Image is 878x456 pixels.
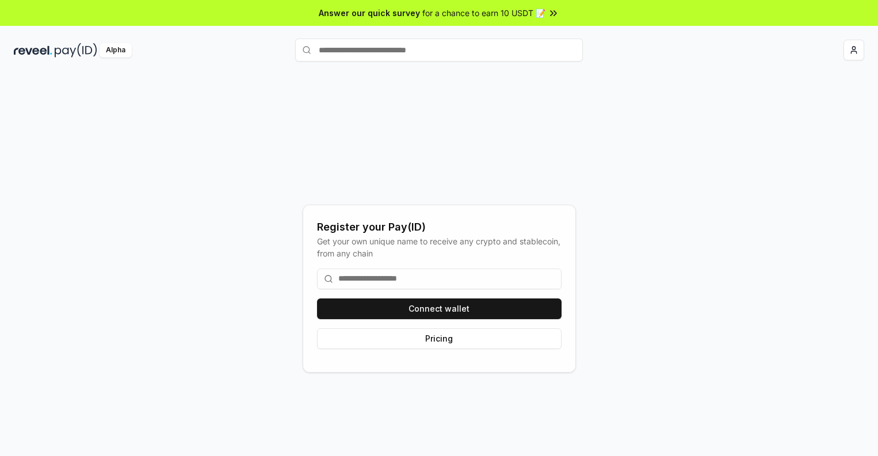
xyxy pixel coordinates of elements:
img: reveel_dark [14,43,52,58]
div: Get your own unique name to receive any crypto and stablecoin, from any chain [317,235,562,259]
img: pay_id [55,43,97,58]
span: Answer our quick survey [319,7,420,19]
button: Pricing [317,328,562,349]
span: for a chance to earn 10 USDT 📝 [422,7,545,19]
div: Register your Pay(ID) [317,219,562,235]
div: Alpha [100,43,132,58]
button: Connect wallet [317,298,562,319]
